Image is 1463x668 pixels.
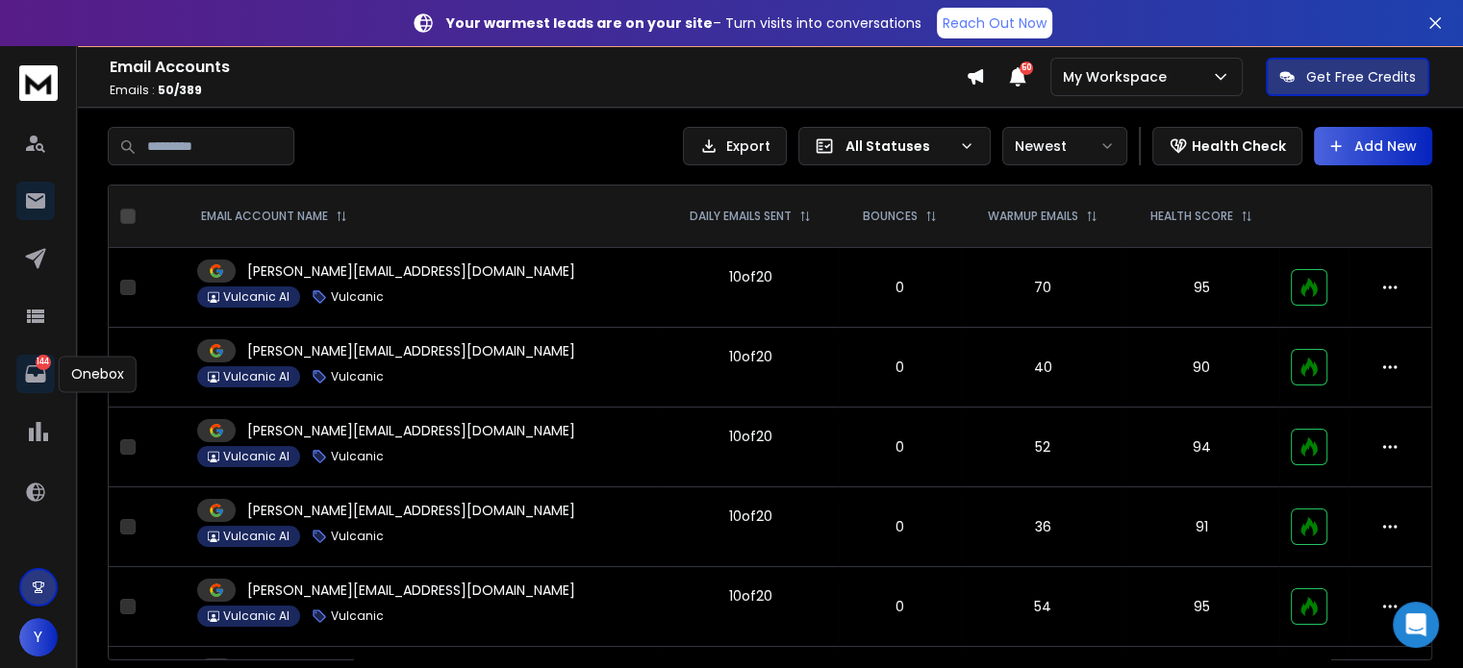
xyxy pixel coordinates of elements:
td: 36 [961,487,1124,567]
p: Vulcanic [331,608,384,624]
div: 10 of 20 [728,586,771,606]
td: 95 [1124,248,1279,328]
p: Get Free Credits [1306,67,1416,87]
td: 91 [1124,487,1279,567]
p: My Workspace [1063,67,1174,87]
p: 144 [36,355,51,370]
td: 70 [961,248,1124,328]
p: Health Check [1192,136,1286,156]
p: 0 [850,358,949,377]
p: Vulcanic [331,289,384,305]
p: Vulcanic [331,369,384,384]
p: [PERSON_NAME][EMAIL_ADDRESS][DOMAIN_NAME] [247,581,575,600]
p: Vulcanic AI [223,608,290,624]
span: 50 [1020,62,1033,75]
td: 94 [1124,408,1279,487]
span: 50 / 389 [158,82,202,98]
p: WARMUP EMAILS [988,209,1078,224]
p: Vulcanic AI [223,449,290,464]
td: 90 [1124,328,1279,408]
td: 40 [961,328,1124,408]
p: Vulcanic [331,449,384,464]
strong: Your warmest leads are on your site [446,13,713,33]
p: [PERSON_NAME][EMAIL_ADDRESS][DOMAIN_NAME] [247,421,575,440]
p: Vulcanic AI [223,289,290,305]
button: Add New [1314,127,1432,165]
div: 10 of 20 [728,507,771,526]
div: Open Intercom Messenger [1393,602,1439,648]
td: 95 [1124,567,1279,647]
p: BOUNCES [863,209,918,224]
p: [PERSON_NAME][EMAIL_ADDRESS][DOMAIN_NAME] [247,341,575,360]
div: 10 of 20 [728,267,771,286]
a: Reach Out Now [937,8,1052,38]
button: Y [19,618,58,656]
button: Get Free Credits [1266,58,1429,96]
p: 0 [850,437,949,457]
p: 0 [850,517,949,536]
p: Vulcanic [331,529,384,544]
div: EMAIL ACCOUNT NAME [201,209,347,224]
td: 54 [961,567,1124,647]
button: Newest [1002,127,1127,165]
p: Vulcanic AI [223,529,290,544]
p: All Statuses [845,136,951,156]
p: Emails : [110,83,966,98]
p: 0 [850,278,949,297]
div: 10 of 20 [728,427,771,446]
button: Export [683,127,787,165]
a: 144 [16,355,55,393]
p: [PERSON_NAME][EMAIL_ADDRESS][DOMAIN_NAME] [247,501,575,520]
p: Vulcanic AI [223,369,290,384]
p: HEALTH SCORE [1150,209,1233,224]
h1: Email Accounts [110,56,966,79]
button: Health Check [1152,127,1302,165]
p: 0 [850,597,949,616]
div: 10 of 20 [728,347,771,366]
div: Onebox [59,356,137,392]
p: – Turn visits into conversations [446,13,921,33]
img: logo [19,65,58,101]
p: Reach Out Now [943,13,1047,33]
p: DAILY EMAILS SENT [690,209,792,224]
p: [PERSON_NAME][EMAIL_ADDRESS][DOMAIN_NAME] [247,261,575,281]
td: 52 [961,408,1124,487]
